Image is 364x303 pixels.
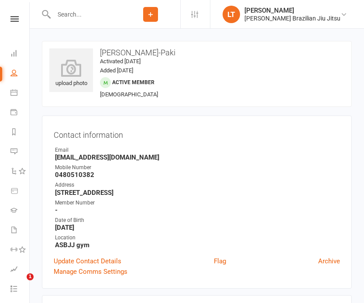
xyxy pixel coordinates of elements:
a: Dashboard [10,44,30,64]
a: Reports [10,123,30,143]
a: Flag [214,256,226,266]
strong: [STREET_ADDRESS] [55,189,340,197]
iframe: Intercom live chat [9,273,30,294]
div: Email [55,146,340,154]
span: Active member [112,79,155,85]
div: LT [223,6,240,23]
a: Product Sales [10,182,30,201]
a: Archive [318,256,340,266]
h3: Contact information [54,127,340,140]
a: Calendar [10,84,30,103]
strong: [DATE] [55,224,340,232]
div: Member Number [55,199,340,207]
div: upload photo [49,59,93,88]
span: 1 [27,273,34,280]
div: Mobile Number [55,163,340,172]
strong: 0480510382 [55,171,340,179]
strong: ASBJJ gym [55,241,340,249]
a: Payments [10,103,30,123]
time: Activated [DATE] [100,58,141,65]
span: [DEMOGRAPHIC_DATA] [100,91,158,98]
div: Location [55,234,340,242]
a: Update Contact Details [54,256,121,266]
div: [PERSON_NAME] [244,7,340,14]
a: People [10,64,30,84]
strong: [EMAIL_ADDRESS][DOMAIN_NAME] [55,153,340,161]
h3: [PERSON_NAME]-Paki [49,48,344,57]
a: Manage Comms Settings [54,266,127,277]
time: Added [DATE] [100,67,133,74]
a: Assessments [10,260,30,280]
div: Address [55,181,340,189]
div: [PERSON_NAME] Brazilian Jiu Jitsu [244,14,340,22]
strong: - [55,206,340,214]
input: Search... [51,8,121,20]
div: Date of Birth [55,216,340,225]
